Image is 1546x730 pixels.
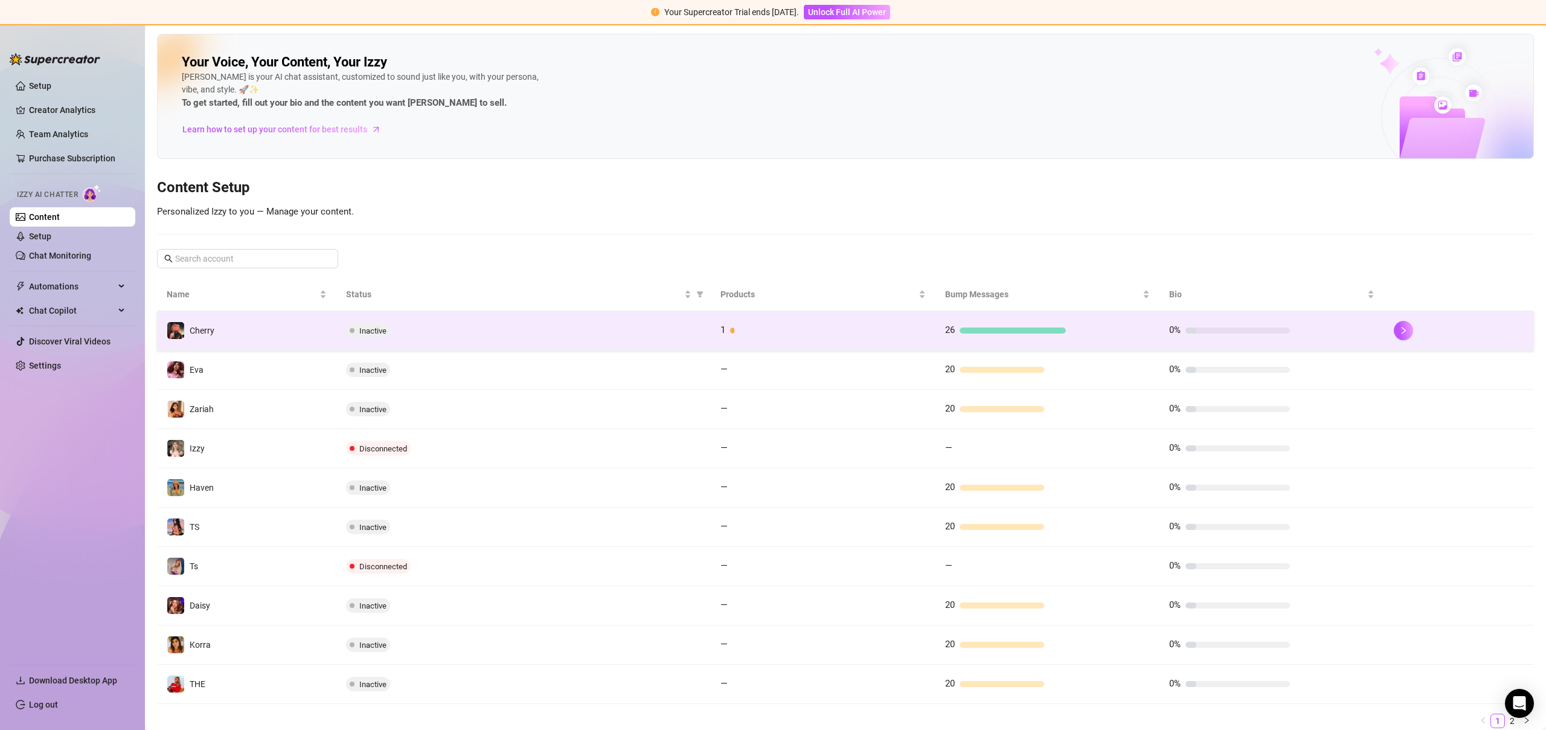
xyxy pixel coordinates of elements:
img: AI Chatter [83,184,101,202]
span: 20 [945,482,955,493]
span: 20 [945,403,955,414]
span: left [1480,717,1487,724]
span: 0% [1169,521,1181,532]
span: 20 [945,639,955,650]
span: Unlock Full AI Power [808,7,886,17]
img: Korra [167,636,184,653]
th: Bio [1159,278,1384,311]
img: Eva [167,361,184,378]
span: Inactive [359,366,386,375]
button: right [1394,321,1413,340]
li: 2 [1505,714,1519,728]
div: [PERSON_NAME] is your AI chat assistant, customized to sound just like you, with your persona, vi... [182,71,544,111]
img: Chat Copilot [16,306,24,315]
a: Content [29,212,60,222]
h2: Your Voice, Your Content, Your Izzy [182,54,387,71]
span: 0% [1169,482,1181,493]
span: exclamation-circle [651,8,659,16]
span: Inactive [359,483,386,493]
span: Learn how to set up your content for best results [182,123,367,136]
li: Next Page [1519,714,1534,728]
th: Products [711,278,935,311]
span: Zariah [190,404,214,414]
span: 0% [1169,599,1181,610]
a: Setup [29,231,51,241]
span: 20 [945,599,955,610]
span: Bio [1169,288,1365,301]
th: Name [157,278,336,311]
span: Korra [190,640,211,650]
span: Disconnected [359,444,407,453]
span: Name [167,288,317,301]
span: arrow-right [370,123,382,135]
span: Inactive [359,680,386,689]
span: Cherry [190,326,214,335]
img: THE [167,676,184,693]
img: logo-BBDzfeDw.svg [10,53,100,65]
span: thunderbolt [16,282,25,291]
a: Learn how to set up your content for best results [182,120,390,139]
span: Personalized Izzy to you — Manage your content. [157,206,354,217]
span: Ts [190,561,198,571]
span: right [1523,717,1530,724]
span: — [720,521,728,532]
span: 0% [1169,442,1181,453]
span: — [720,364,728,375]
span: 0% [1169,560,1181,571]
span: Download Desktop App [29,676,117,685]
span: 20 [945,364,955,375]
span: 0% [1169,639,1181,650]
div: Open Intercom Messenger [1505,689,1534,718]
img: Ts [167,558,184,575]
span: — [720,599,728,610]
span: search [164,254,173,263]
a: Purchase Subscription [29,149,126,168]
span: 20 [945,678,955,689]
span: — [720,639,728,650]
a: Chat Monitoring [29,251,91,260]
a: Discover Viral Videos [29,337,111,346]
span: Inactive [359,405,386,414]
a: Creator Analytics [29,100,126,120]
span: right [1399,326,1408,335]
img: Haven [167,479,184,496]
a: Unlock Full AI Power [804,7,890,17]
span: — [945,442,952,453]
span: filter [696,291,704,298]
span: Inactive [359,326,386,335]
span: Disconnected [359,562,407,571]
span: 0% [1169,678,1181,689]
span: TS [190,522,199,532]
th: Bump Messages [935,278,1160,311]
span: — [945,560,952,571]
button: right [1519,714,1534,728]
span: — [720,482,728,493]
span: Eva [190,365,204,375]
span: THE [190,679,205,689]
span: filter [694,285,706,303]
span: Status [346,288,682,301]
span: 1 [720,325,725,335]
span: Inactive [359,641,386,650]
span: Inactive [359,523,386,532]
span: — [720,442,728,453]
input: Search account [175,252,321,265]
span: 0% [1169,325,1181,335]
span: — [720,403,728,414]
img: Izzy [167,440,184,457]
a: Settings [29,361,61,370]
th: Status [336,278,711,311]
li: 1 [1490,714,1505,728]
span: download [16,676,25,685]
a: Log out [29,700,58,709]
span: Bump Messages [945,288,1141,301]
span: Daisy [190,601,210,610]
span: Chat Copilot [29,301,115,320]
img: TS [167,518,184,535]
button: Unlock Full AI Power [804,5,890,19]
span: 26 [945,325,955,335]
span: 0% [1169,403,1181,414]
button: left [1476,714,1490,728]
span: Your Supercreator Trial ends [DATE]. [664,7,799,17]
span: Products [720,288,916,301]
